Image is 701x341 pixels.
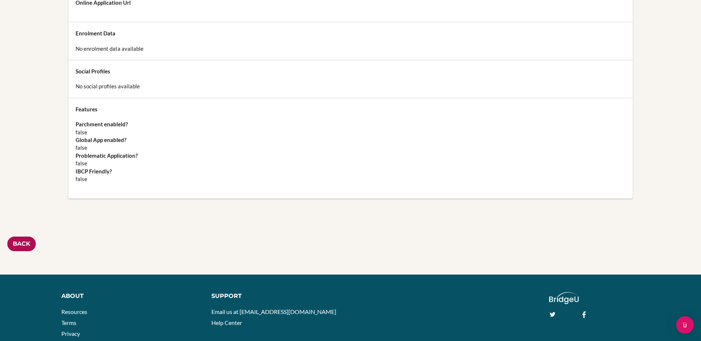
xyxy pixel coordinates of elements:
img: logo_white@2x-f4f0deed5e89b7ecb1c2cc34c3e3d731f90f0f143d5ea2071677605dd97b5244.png [549,292,579,304]
div: Support [211,292,343,300]
dt: Parchment enableld? [76,120,626,128]
a: Privacy [61,330,80,337]
dd: false [76,129,626,136]
dt: Social Profiles [76,68,626,75]
div: Open Intercom Messenger [676,316,694,334]
dt: Enrolment Data [76,30,626,37]
dd: false [76,175,626,183]
dt: IBCP Friendly? [76,168,626,175]
dd: false [76,144,626,152]
dt: Problematic Application? [76,152,626,160]
dt: Features [76,106,626,113]
dd: No social profiles available [76,83,626,90]
a: Back [7,237,36,252]
a: Resources [61,308,87,315]
a: Terms [61,319,76,326]
a: Help Center [211,319,242,326]
a: Email us at [EMAIL_ADDRESS][DOMAIN_NAME] [211,308,336,315]
dd: false [76,160,626,167]
dd: No enrolment data available [76,45,626,53]
div: About [61,292,200,300]
dt: Global App enabled? [76,136,626,144]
